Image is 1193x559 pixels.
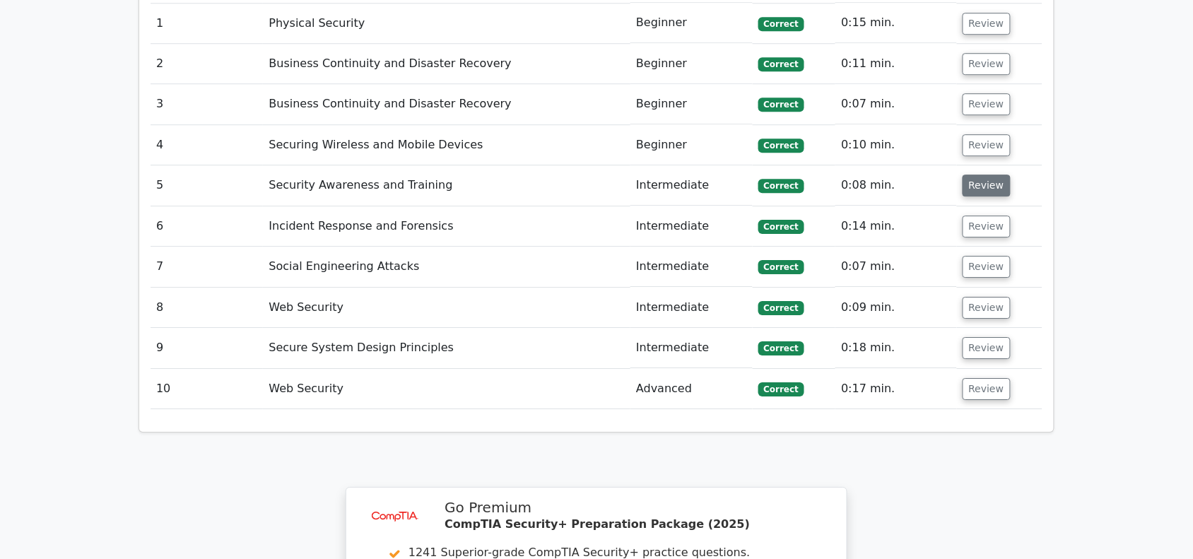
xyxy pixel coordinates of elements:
[630,247,752,287] td: Intermediate
[151,84,263,124] td: 3
[835,125,956,165] td: 0:10 min.
[630,328,752,368] td: Intermediate
[151,165,263,206] td: 5
[263,288,630,328] td: Web Security
[963,134,1011,156] button: Review
[758,301,804,315] span: Correct
[630,165,752,206] td: Intermediate
[630,125,752,165] td: Beginner
[835,206,956,247] td: 0:14 min.
[963,378,1011,400] button: Review
[963,216,1011,237] button: Review
[151,247,263,287] td: 7
[963,93,1011,115] button: Review
[263,247,630,287] td: Social Engineering Attacks
[263,125,630,165] td: Securing Wireless and Mobile Devices
[758,260,804,274] span: Correct
[151,369,263,409] td: 10
[835,369,956,409] td: 0:17 min.
[263,165,630,206] td: Security Awareness and Training
[835,44,956,84] td: 0:11 min.
[151,206,263,247] td: 6
[151,3,263,43] td: 1
[630,369,752,409] td: Advanced
[263,206,630,247] td: Incident Response and Forensics
[758,57,804,71] span: Correct
[835,84,956,124] td: 0:07 min.
[758,179,804,193] span: Correct
[835,288,956,328] td: 0:09 min.
[963,297,1011,319] button: Review
[151,288,263,328] td: 8
[151,125,263,165] td: 4
[263,84,630,124] td: Business Continuity and Disaster Recovery
[630,44,752,84] td: Beginner
[835,328,956,368] td: 0:18 min.
[758,220,804,234] span: Correct
[963,53,1011,75] button: Review
[630,84,752,124] td: Beginner
[835,3,956,43] td: 0:15 min.
[263,328,630,368] td: Secure System Design Principles
[630,288,752,328] td: Intermediate
[151,328,263,368] td: 9
[758,341,804,355] span: Correct
[263,44,630,84] td: Business Continuity and Disaster Recovery
[963,13,1011,35] button: Review
[758,17,804,31] span: Correct
[963,256,1011,278] button: Review
[835,247,956,287] td: 0:07 min.
[758,139,804,153] span: Correct
[630,206,752,247] td: Intermediate
[263,369,630,409] td: Web Security
[758,98,804,112] span: Correct
[758,382,804,396] span: Correct
[963,175,1011,196] button: Review
[151,44,263,84] td: 2
[835,165,956,206] td: 0:08 min.
[263,3,630,43] td: Physical Security
[963,337,1011,359] button: Review
[630,3,752,43] td: Beginner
